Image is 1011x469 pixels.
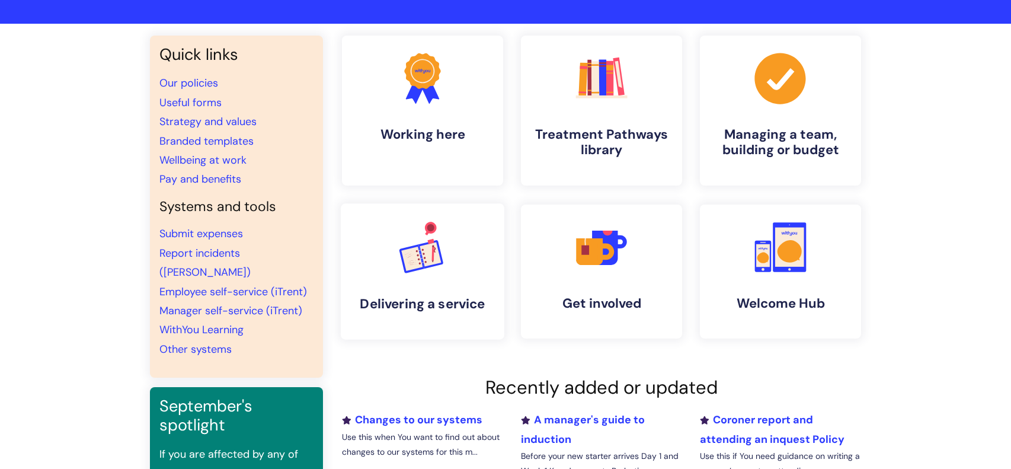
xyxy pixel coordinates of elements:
[159,95,222,110] a: Useful forms
[159,114,257,129] a: Strategy and values
[159,45,313,64] h3: Quick links
[159,76,218,90] a: Our policies
[530,296,673,311] h4: Get involved
[342,430,503,460] p: Use this when You want to find out about changes to our systems for this m...
[342,377,861,398] h2: Recently added or updated
[159,226,243,241] a: Submit expenses
[159,285,307,299] a: Employee self-service (iTrent)
[341,203,504,340] a: Delivering a service
[159,323,244,337] a: WithYou Learning
[159,134,254,148] a: Branded templates
[350,296,495,312] h4: Delivering a service
[521,205,682,339] a: Get involved
[530,127,673,158] h4: Treatment Pathways library
[159,342,232,356] a: Other systems
[159,172,241,186] a: Pay and benefits
[521,36,682,186] a: Treatment Pathways library
[709,296,852,311] h4: Welcome Hub
[159,246,251,279] a: Report incidents ([PERSON_NAME])
[700,413,844,446] a: Coroner report and attending an inquest Policy
[159,397,313,435] h3: September's spotlight
[700,205,861,339] a: Welcome Hub
[342,413,482,427] a: Changes to our systems
[159,199,313,215] h4: Systems and tools
[521,413,645,446] a: A manager's guide to induction
[700,36,861,186] a: Managing a team, building or budget
[342,36,503,186] a: Working here
[709,127,852,158] h4: Managing a team, building or budget
[159,304,302,318] a: Manager self-service (iTrent)
[159,153,247,167] a: Wellbeing at work
[351,127,494,142] h4: Working here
